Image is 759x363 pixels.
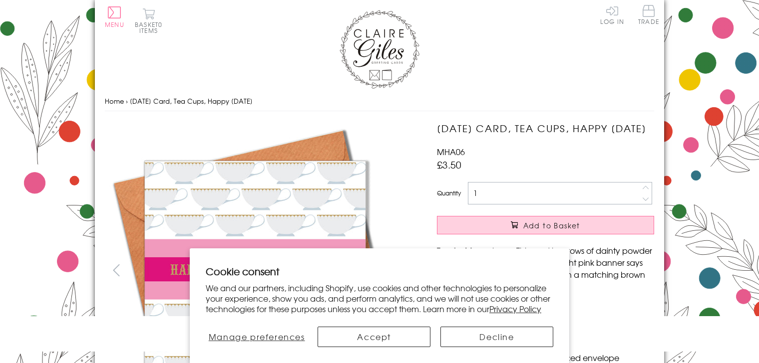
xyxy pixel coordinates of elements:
[638,5,659,26] a: Trade
[105,20,124,29] span: Menu
[638,5,659,24] span: Trade
[437,188,461,197] label: Quantity
[105,6,124,27] button: Menu
[130,96,253,106] span: [DATE] Card, Tea Cups, Happy [DATE]
[206,283,553,314] p: We and our partners, including Shopify, use cookies and other technologies to personalize your ex...
[139,20,162,35] span: 0 items
[600,5,624,24] a: Log In
[340,10,419,89] img: Claire Giles Greetings Cards
[437,158,461,172] span: £3.50
[126,96,128,106] span: ›
[105,91,654,112] nav: breadcrumbs
[209,331,305,343] span: Manage preferences
[440,327,553,347] button: Decline
[135,8,162,33] button: Basket0 items
[437,146,465,158] span: MHA06
[523,220,580,230] span: Add to Basket
[206,264,553,278] h2: Cookie consent
[318,327,430,347] button: Accept
[437,216,654,234] button: Add to Basket
[437,121,654,136] h1: [DATE] Card, Tea Cups, Happy [DATE]
[489,303,541,315] a: Privacy Policy
[105,259,127,281] button: prev
[206,327,308,347] button: Manage preferences
[437,244,654,292] p: Tea for Mum please. This card has rows of dainty powder blue teacups with gilt rims. The bright p...
[105,96,124,106] a: Home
